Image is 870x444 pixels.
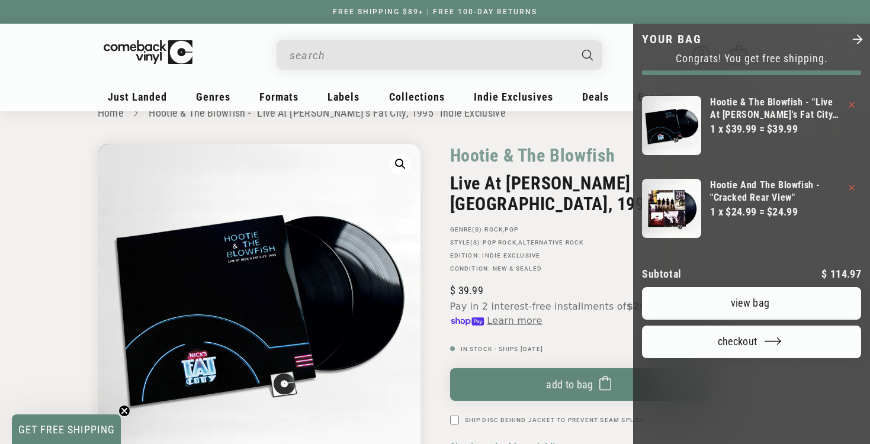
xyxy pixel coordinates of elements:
[849,185,855,191] button: Remove Hootie And The Blowfish - "Cracked Rear View"
[118,405,130,417] button: Close teaser
[12,414,121,444] div: GET FREE SHIPPINGClose teaser
[633,24,870,444] div: Your bag
[642,326,861,358] button: Checkout
[710,96,840,121] a: Hootie & The Blowfish - "Live At [PERSON_NAME]'s Fat City, 1995" Indie Exclusive
[821,268,827,280] span: $
[821,269,861,279] p: 114.97
[849,102,855,108] button: Remove Hootie & The Blowfish - "Live At Nick's Fat City, 1995" Indie Exclusive
[850,33,864,48] button: Close
[18,423,115,436] span: GET FREE SHIPPING
[642,381,861,407] iframe: PayPal-paypal
[710,179,840,204] a: Hootie And The Blowfish - "Cracked Rear View"
[642,33,702,46] h2: Your bag
[710,121,840,137] div: 1 x $39.99 = $39.99
[642,287,861,320] a: View bag
[642,52,861,65] p: Congrats! You get free shipping.
[642,269,682,279] h2: Subtotal
[710,204,840,220] div: 1 x $24.99 = $24.99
